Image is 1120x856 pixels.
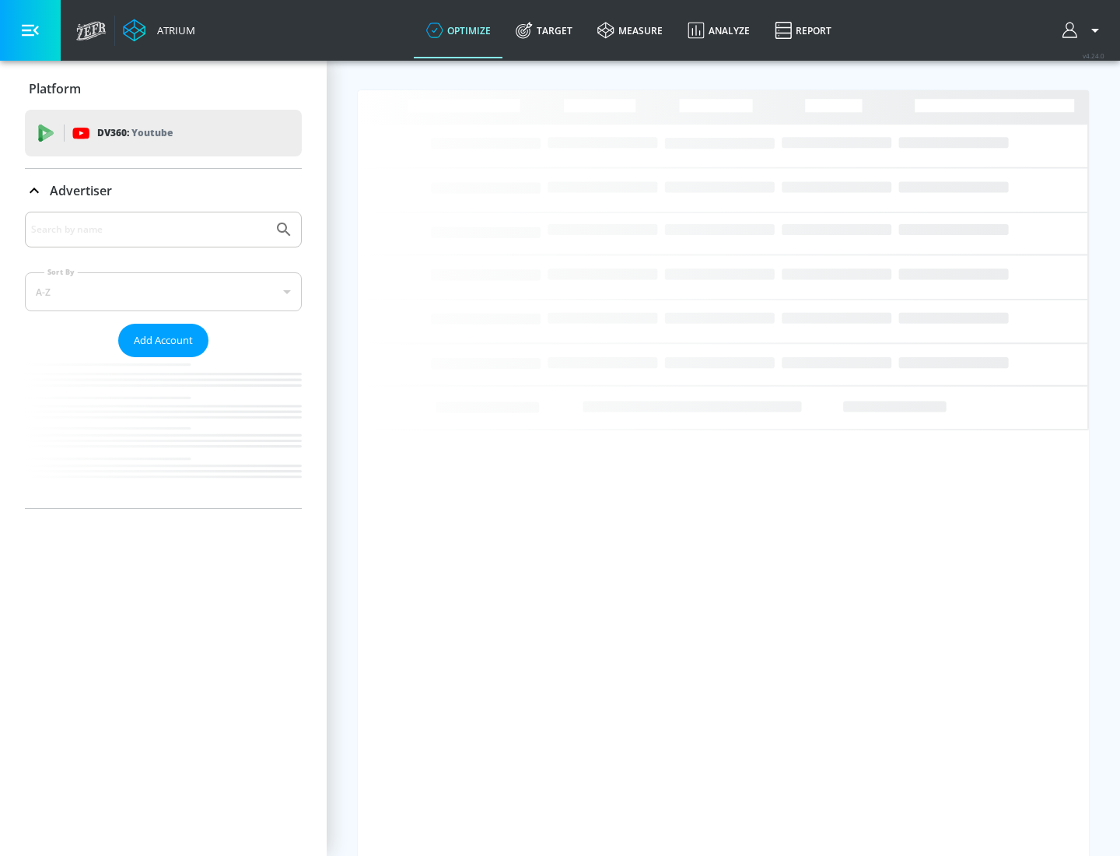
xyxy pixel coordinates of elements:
a: Atrium [123,19,195,42]
div: Advertiser [25,212,302,508]
div: A-Z [25,272,302,311]
a: Analyze [675,2,762,58]
p: DV360: [97,125,173,142]
a: Target [503,2,585,58]
p: Youtube [131,125,173,141]
span: Add Account [134,332,193,349]
button: Add Account [118,324,208,357]
div: DV360: Youtube [25,110,302,156]
span: v 4.24.0 [1083,51,1104,60]
nav: list of Advertiser [25,357,302,508]
input: Search by name [31,219,267,240]
a: Report [762,2,844,58]
a: optimize [414,2,503,58]
p: Advertiser [50,182,112,199]
a: measure [585,2,675,58]
p: Platform [29,80,81,97]
div: Advertiser [25,169,302,212]
div: Platform [25,67,302,111]
div: Atrium [151,23,195,37]
label: Sort By [44,267,78,277]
